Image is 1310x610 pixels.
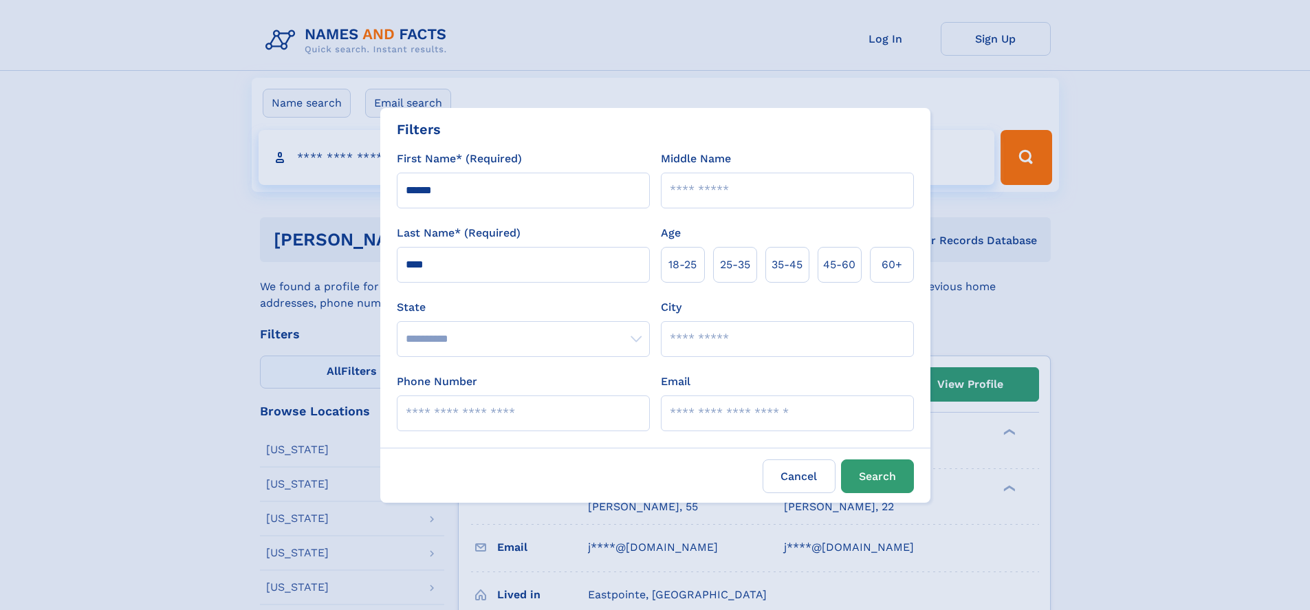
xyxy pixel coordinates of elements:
[397,119,441,140] div: Filters
[882,257,902,273] span: 60+
[661,225,681,241] label: Age
[772,257,803,273] span: 35‑45
[720,257,750,273] span: 25‑35
[661,373,690,390] label: Email
[397,373,477,390] label: Phone Number
[841,459,914,493] button: Search
[397,225,521,241] label: Last Name* (Required)
[397,151,522,167] label: First Name* (Required)
[668,257,697,273] span: 18‑25
[763,459,836,493] label: Cancel
[661,151,731,167] label: Middle Name
[397,299,650,316] label: State
[823,257,855,273] span: 45‑60
[661,299,681,316] label: City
